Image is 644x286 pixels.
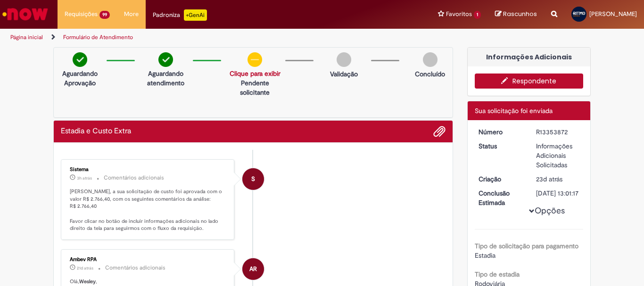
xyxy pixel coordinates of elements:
[242,258,264,280] div: Ambev RPA
[77,265,93,271] span: 21d atrás
[248,52,262,67] img: circle-minus.png
[433,125,446,138] button: Adicionar anexos
[249,258,257,280] span: AR
[330,69,358,79] p: Validação
[63,33,133,41] a: Formulário de Atendimento
[471,174,529,184] dt: Criação
[70,167,227,172] div: Sistema
[242,168,264,190] div: System
[65,9,98,19] span: Requisições
[184,9,207,21] p: +GenAi
[99,11,110,19] span: 99
[423,52,438,67] img: img-circle-grey.png
[7,29,422,46] ul: Trilhas de página
[158,52,173,67] img: check-circle-green.png
[471,127,529,137] dt: Número
[104,174,164,182] small: Comentários adicionais
[474,11,481,19] span: 1
[415,69,445,79] p: Concluído
[536,175,562,183] span: 23d atrás
[58,69,102,88] p: Aguardando Aprovação
[1,5,50,24] img: ServiceNow
[10,33,43,41] a: Página inicial
[251,168,255,190] span: S
[77,175,92,181] span: 3h atrás
[475,251,495,260] span: Estadia
[105,264,165,272] small: Comentários adicionais
[468,48,591,66] div: Informações Adicionais
[475,74,584,89] button: Respondente
[70,257,227,262] div: Ambev RPA
[77,265,93,271] time: 06/08/2025 19:12:00
[230,78,281,97] p: Pendente solicitante
[536,175,562,183] time: 05/08/2025 09:01:13
[446,9,472,19] span: Favoritos
[73,52,87,67] img: check-circle-green.png
[471,188,529,207] dt: Conclusão Estimada
[124,9,139,19] span: More
[70,188,227,232] p: [PERSON_NAME], a sua solicitação de custo foi aprovada com o valor R$ 2.766,40, com os seguintes ...
[536,141,580,170] div: Informações Adicionais Solicitadas
[495,10,537,19] a: Rascunhos
[475,242,578,250] b: Tipo de solicitação para pagamento
[153,9,207,21] div: Padroniza
[536,188,580,198] div: [DATE] 13:01:17
[337,52,351,67] img: img-circle-grey.png
[536,127,580,137] div: R13353872
[475,106,553,115] span: Sua solicitação foi enviada
[61,127,131,136] h2: Estadia e Custo Extra Histórico de tíquete
[475,270,520,278] b: Tipo de estadia
[230,69,281,78] a: Clique para exibir
[79,278,96,285] b: Wesley
[471,141,529,151] dt: Status
[77,175,92,181] time: 27/08/2025 13:53:52
[536,174,580,184] div: 05/08/2025 09:01:13
[503,9,537,18] span: Rascunhos
[589,10,637,18] span: [PERSON_NAME]
[143,69,188,88] p: Aguardando atendimento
